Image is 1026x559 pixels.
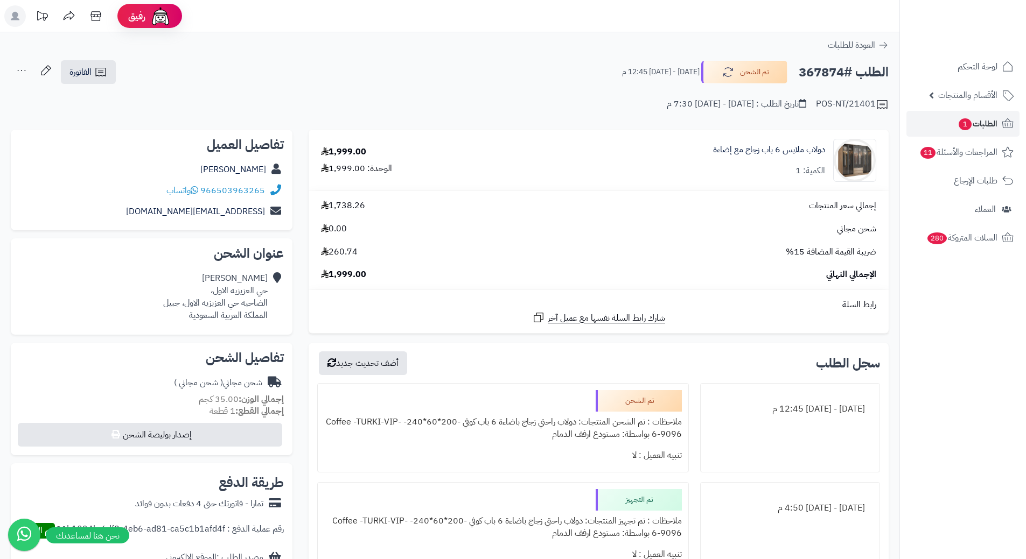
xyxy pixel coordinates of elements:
button: تم الشحن [701,61,787,83]
div: الوحدة: 1,999.00 [321,162,392,175]
img: 1742132665-110103010023.1-90x90.jpg [834,139,876,182]
span: 1,999.00 [321,268,366,281]
span: 280 [927,232,947,244]
a: 966503963265 [200,184,265,197]
small: 35.00 كجم [199,393,284,406]
div: تم الشحن [596,390,682,412]
span: ( شحن مجاني ) [174,376,223,389]
span: لوحة التحكم [958,59,997,74]
h2: الطلب #367874 [799,61,889,83]
span: الطلبات [958,116,997,131]
button: إصدار بوليصة الشحن [18,423,282,447]
strong: إجمالي القطع: [235,405,284,418]
img: ai-face.png [150,5,171,27]
h2: تفاصيل العميل [19,138,284,151]
a: طلبات الإرجاع [906,168,1020,194]
a: دولاب ملابس 6 باب زجاج مع إضاءة [713,144,825,156]
h2: طريقة الدفع [219,476,284,489]
div: [DATE] - [DATE] 12:45 م [707,399,873,420]
h2: عنوان الشحن [19,247,284,260]
span: رفيق [128,10,145,23]
span: الإجمالي النهائي [826,268,876,281]
h3: سجل الطلب [816,357,880,370]
span: الفاتورة [69,66,92,79]
div: تنبيه العميل : لا [324,445,681,466]
span: العودة للطلبات [828,39,875,52]
a: العملاء [906,196,1020,222]
span: شحن مجاني [837,223,876,235]
span: ضريبة القيمة المضافة 15% [786,246,876,258]
img: logo-2.png [953,29,1016,52]
span: 1 [959,118,972,130]
small: 1 قطعة [210,405,284,418]
div: تمارا - فاتورتك حتى 4 دفعات بدون فوائد [135,498,263,510]
div: [DATE] - [DATE] 4:50 م [707,498,873,519]
div: الكمية: 1 [795,165,825,177]
div: [PERSON_NAME] حي العزيزيه الاول، الضاحيه حي العزيزيه الاول، جبيل المملكة العربية السعودية [163,272,268,321]
span: 11 [920,147,936,159]
span: العملاء [975,202,996,217]
a: لوحة التحكم [906,54,1020,80]
div: رقم عملية الدفع : 81b1024b-6df9-4eb6-ad81-ca5c1b1afd4f [56,523,284,539]
a: [PERSON_NAME] [200,163,266,176]
a: تحديثات المنصة [29,5,55,30]
div: تم التجهيز [596,489,682,511]
span: 260.74 [321,246,358,258]
a: واتساب [166,184,198,197]
a: الطلبات1 [906,111,1020,137]
span: المراجعات والأسئلة [919,145,997,160]
div: ملاحظات : تم الشحن المنتجات: دولاب راحتي زجاج باضاءة 6 باب كوفي -200*60*240- Coffee -TURKI-VIP-6-... [324,412,681,445]
div: رابط السلة [313,299,884,311]
div: ملاحظات : تم تجهيز المنتجات: دولاب راحتي زجاج باضاءة 6 باب كوفي -200*60*240- Coffee -TURKI-VIP-6-... [324,511,681,544]
button: أضف تحديث جديد [319,351,407,375]
span: شارك رابط السلة نفسها مع عميل آخر [548,312,665,324]
small: [DATE] - [DATE] 12:45 م [622,67,700,77]
a: [EMAIL_ADDRESS][DOMAIN_NAME] [126,205,265,218]
span: طلبات الإرجاع [954,173,997,188]
div: POS-NT/21401 [816,98,889,111]
a: الفاتورة [61,60,116,84]
span: إجمالي سعر المنتجات [809,200,876,212]
span: السلات المتروكة [926,230,997,245]
span: 0.00 [321,223,347,235]
div: شحن مجاني [174,377,262,389]
a: المراجعات والأسئلة11 [906,139,1020,165]
span: الأقسام والمنتجات [938,88,997,103]
a: شارك رابط السلة نفسها مع عميل آخر [532,311,665,324]
span: 1,738.26 [321,200,365,212]
strong: إجمالي الوزن: [239,393,284,406]
a: السلات المتروكة280 [906,225,1020,251]
div: تاريخ الطلب : [DATE] - [DATE] 7:30 م [667,98,806,110]
h2: تفاصيل الشحن [19,351,284,364]
div: 1,999.00 [321,146,366,158]
a: العودة للطلبات [828,39,889,52]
